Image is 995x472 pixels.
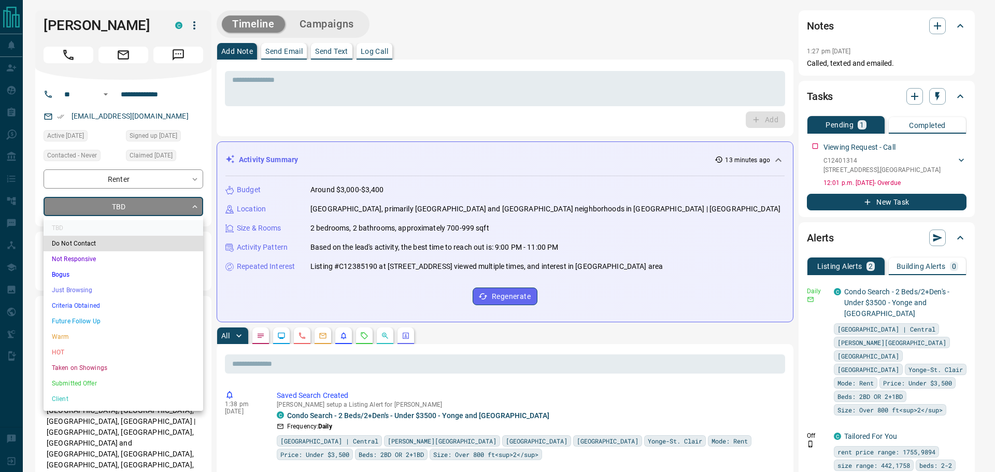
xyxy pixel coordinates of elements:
[44,282,203,298] li: Just Browsing
[44,298,203,313] li: Criteria Obtained
[44,329,203,345] li: Warm
[44,345,203,360] li: HOT
[44,391,203,407] li: Client
[44,251,203,267] li: Not Responsive
[44,267,203,282] li: Bogus
[44,236,203,251] li: Do Not Contact
[44,376,203,391] li: Submitted Offer
[44,313,203,329] li: Future Follow Up
[44,360,203,376] li: Taken on Showings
